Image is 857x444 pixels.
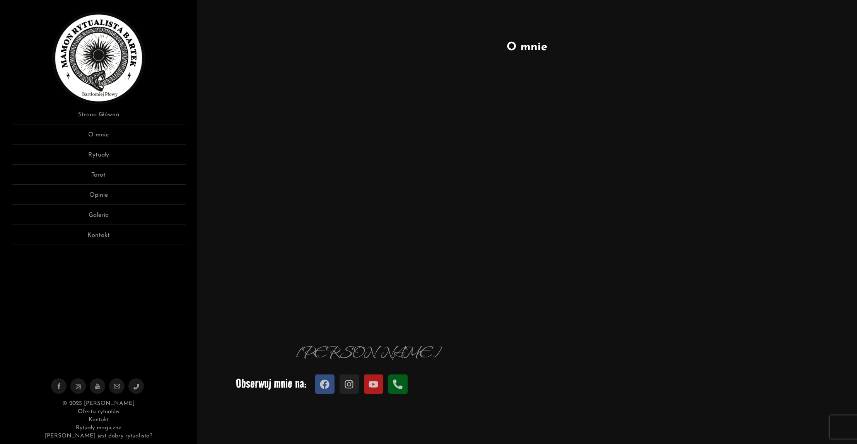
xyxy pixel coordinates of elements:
a: Oferta rytuałów [78,409,120,415]
a: Tarot [12,170,186,185]
img: Rytualista Bartek [52,12,145,104]
a: O mnie [12,130,186,145]
a: Strona Główna [12,110,186,124]
a: Kontakt [12,231,186,245]
a: [PERSON_NAME] jest dobry rytualista? [45,433,152,439]
a: Rytuały [12,150,186,165]
p: [PERSON_NAME] [213,340,523,366]
a: Galeria [12,211,186,225]
a: Rytuały magiczne [76,425,121,431]
a: Opinie [12,191,186,205]
a: Kontakt [89,417,109,423]
p: Obserwuj mnie na: [236,372,500,395]
h1: O mnie [209,39,845,56]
